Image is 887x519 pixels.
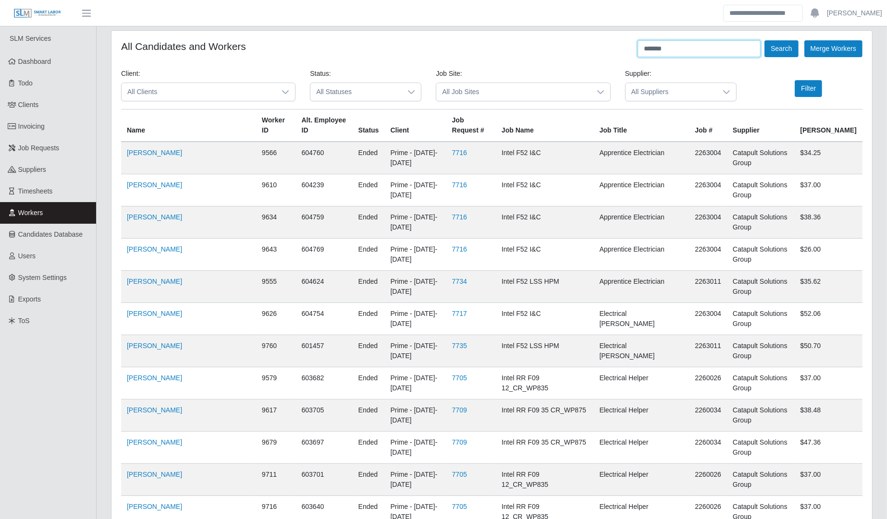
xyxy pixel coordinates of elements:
[256,335,296,367] td: 9760
[353,303,385,335] td: ended
[727,432,794,464] td: Catapult Solutions Group
[452,406,467,414] a: 7709
[256,206,296,239] td: 9634
[353,367,385,399] td: ended
[436,83,591,101] span: All Job Sites
[353,399,385,432] td: ended
[452,438,467,446] a: 7709
[127,149,182,157] a: [PERSON_NAME]
[256,109,296,142] th: Worker ID
[127,406,182,414] a: [PERSON_NAME]
[121,40,246,52] h4: All Candidates and Workers
[256,432,296,464] td: 9679
[127,213,182,221] a: [PERSON_NAME]
[794,174,862,206] td: $37.00
[727,109,794,142] th: Supplier
[727,464,794,496] td: Catapult Solutions Group
[127,438,182,446] a: [PERSON_NAME]
[689,399,727,432] td: 2260034
[310,69,331,79] label: Status:
[689,142,727,174] td: 2263004
[496,335,594,367] td: Intel F52 LSS HPM
[496,367,594,399] td: Intel RR F09 12_CR_WP835
[496,109,594,142] th: Job Name
[18,187,53,195] span: Timesheets
[18,252,36,260] span: Users
[310,83,402,101] span: All Statuses
[594,367,690,399] td: Electrical Helper
[18,144,60,152] span: Job Requests
[385,174,446,206] td: Prime - [DATE]-[DATE]
[127,278,182,285] a: [PERSON_NAME]
[296,174,353,206] td: 604239
[452,181,467,189] a: 7716
[727,239,794,271] td: Catapult Solutions Group
[689,303,727,335] td: 2263004
[452,342,467,350] a: 7735
[452,310,467,317] a: 7717
[594,432,690,464] td: Electrical Helper
[594,174,690,206] td: Apprentice Electrician
[296,239,353,271] td: 604769
[689,109,727,142] th: Job #
[496,303,594,335] td: Intel F52 I&C
[689,367,727,399] td: 2260026
[689,464,727,496] td: 2260026
[121,69,140,79] label: Client:
[127,503,182,510] a: [PERSON_NAME]
[594,109,690,142] th: Job Title
[727,335,794,367] td: Catapult Solutions Group
[296,206,353,239] td: 604759
[794,367,862,399] td: $37.00
[496,206,594,239] td: Intel F52 I&C
[496,464,594,496] td: Intel RR F09 12_CR_WP835
[794,432,862,464] td: $47.36
[727,367,794,399] td: Catapult Solutions Group
[256,367,296,399] td: 9579
[594,142,690,174] td: Apprentice Electrician
[256,174,296,206] td: 9610
[452,278,467,285] a: 7734
[689,335,727,367] td: 2263011
[127,374,182,382] a: [PERSON_NAME]
[727,206,794,239] td: Catapult Solutions Group
[594,303,690,335] td: Electrical [PERSON_NAME]
[727,271,794,303] td: Catapult Solutions Group
[353,109,385,142] th: Status
[689,271,727,303] td: 2263011
[18,317,30,325] span: ToS
[446,109,496,142] th: Job Request #
[385,335,446,367] td: Prime - [DATE]-[DATE]
[296,142,353,174] td: 604760
[764,40,798,57] button: Search
[496,239,594,271] td: Intel F52 I&C
[727,303,794,335] td: Catapult Solutions Group
[436,69,462,79] label: Job Site:
[256,271,296,303] td: 9555
[18,101,39,109] span: Clients
[18,166,46,173] span: Suppliers
[794,335,862,367] td: $50.70
[385,432,446,464] td: Prime - [DATE]-[DATE]
[795,80,822,97] button: Filter
[452,471,467,478] a: 7705
[385,367,446,399] td: Prime - [DATE]-[DATE]
[594,464,690,496] td: Electrical Helper
[18,58,51,65] span: Dashboard
[385,109,446,142] th: Client
[452,374,467,382] a: 7705
[794,109,862,142] th: [PERSON_NAME]
[727,399,794,432] td: Catapult Solutions Group
[804,40,862,57] button: Merge Workers
[689,174,727,206] td: 2263004
[18,79,33,87] span: Todo
[13,8,62,19] img: SLM Logo
[452,503,467,510] a: 7705
[594,271,690,303] td: Apprentice Electrician
[452,213,467,221] a: 7716
[122,83,276,101] span: All Clients
[256,464,296,496] td: 9711
[794,399,862,432] td: $38.48
[256,399,296,432] td: 9617
[496,432,594,464] td: Intel RR F09 35 CR_WP875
